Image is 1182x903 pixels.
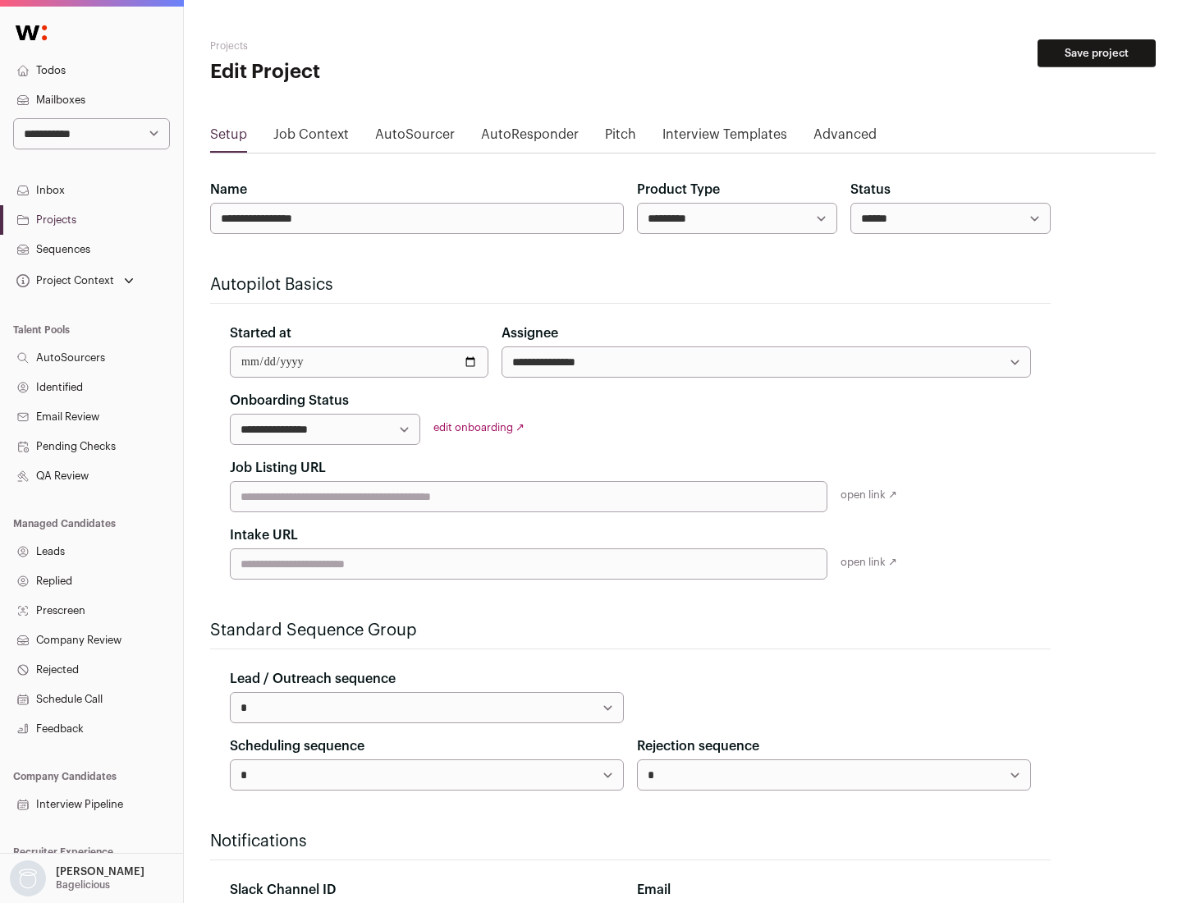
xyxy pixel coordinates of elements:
[13,274,114,287] div: Project Context
[7,16,56,49] img: Wellfound
[502,323,558,343] label: Assignee
[56,878,110,892] p: Bagelicious
[605,125,636,151] a: Pitch
[637,880,1031,900] div: Email
[433,422,525,433] a: edit onboarding ↗
[813,125,877,151] a: Advanced
[375,125,455,151] a: AutoSourcer
[210,180,247,199] label: Name
[210,59,525,85] h1: Edit Project
[210,39,525,53] h2: Projects
[273,125,349,151] a: Job Context
[637,736,759,756] label: Rejection sequence
[230,880,336,900] label: Slack Channel ID
[7,860,148,896] button: Open dropdown
[10,860,46,896] img: nopic.png
[662,125,787,151] a: Interview Templates
[210,125,247,151] a: Setup
[637,180,720,199] label: Product Type
[210,619,1051,642] h2: Standard Sequence Group
[210,830,1051,853] h2: Notifications
[230,391,349,410] label: Onboarding Status
[210,273,1051,296] h2: Autopilot Basics
[230,736,364,756] label: Scheduling sequence
[230,525,298,545] label: Intake URL
[230,669,396,689] label: Lead / Outreach sequence
[481,125,579,151] a: AutoResponder
[230,458,326,478] label: Job Listing URL
[850,180,891,199] label: Status
[13,269,137,292] button: Open dropdown
[1038,39,1156,67] button: Save project
[56,865,144,878] p: [PERSON_NAME]
[230,323,291,343] label: Started at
